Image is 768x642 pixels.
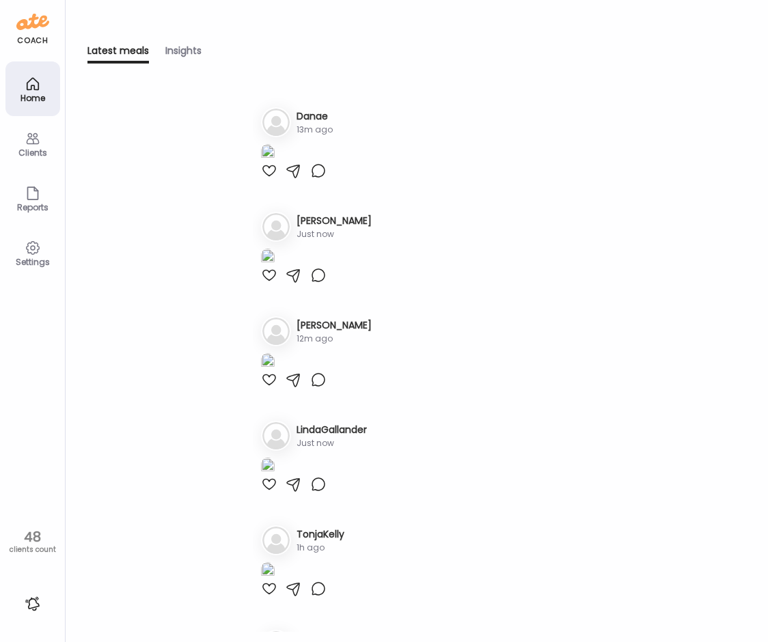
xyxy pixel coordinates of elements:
img: images%2FkMc49W1SzVhRbDXTgYoWLeZruB83%2F4iJZyWHqVcVtqtcCISbk%2FPhtVVeEIFKkfXZeeyoIp_1080 [261,562,275,581]
h3: [PERSON_NAME] [297,214,372,228]
img: bg-avatar-default.svg [262,318,290,345]
h3: Danae [297,109,333,124]
div: Home [8,94,57,102]
img: images%2FJtQsdcXOJDXDzeIq3bKIlVjQ7Xe2%2FOyvZ0x7remRSLj2zgl7Y%2FuZRJzKfnVFk5WsGksWXB_1080 [261,458,275,476]
div: Latest meals [87,44,149,64]
img: bg-avatar-default.svg [262,422,290,449]
img: images%2F9HBKZMAjsQgjWYw0dDklNQEIjOI2%2FgfU2a3mZcBQ2qTtYnV2y%2Ftruki49tyadlyKohmIYG_1080 [261,144,275,163]
h3: TonjaKelly [297,527,344,542]
img: bg-avatar-default.svg [262,213,290,240]
div: 12m ago [297,333,372,345]
div: Settings [8,257,57,266]
div: Reports [8,203,57,212]
div: Just now [297,437,367,449]
img: bg-avatar-default.svg [262,109,290,136]
img: bg-avatar-default.svg [262,527,290,554]
h3: LindaGallander [297,423,367,437]
h3: [PERSON_NAME] [297,318,372,333]
div: clients count [5,545,60,555]
div: 1h ago [297,542,344,554]
img: ate [16,11,49,33]
div: 48 [5,529,60,545]
img: images%2FYjhSYng5tDXoxTha6SCaeefw10r1%2F9v2yyFkkyJnCtZTYzybi%2FKxU0z5T0GB8XtTfJqdgl_1080 [261,353,275,372]
div: 13m ago [297,124,333,136]
div: Just now [297,228,372,240]
img: images%2FEQF0lNx2D9MvxETZ27iei7D27TD3%2F0G8FioRJ9pDgYlcKE647%2F5QXRyxdLboCojFa6YHmC_1080 [261,249,275,267]
div: Insights [165,44,202,64]
div: Clients [8,148,57,157]
div: coach [17,35,48,46]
